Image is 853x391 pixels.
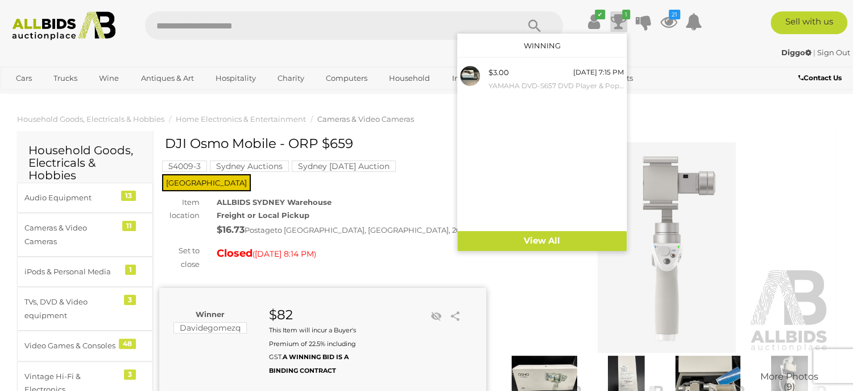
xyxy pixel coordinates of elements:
[122,221,136,231] div: 11
[445,69,495,88] a: Industrial
[595,10,605,19] i: ✔
[134,69,201,88] a: Antiques & Art
[573,66,624,79] div: [DATE] 7:15 PM
[457,63,627,94] a: $3.00 [DATE] 7:15 PM YAMAHA DVD-S657 DVD Player & Popcorn Hour A410 Media Player with Seagate 1.5...
[771,11,847,34] a: Sell with us
[252,249,316,258] span: ( )
[217,247,252,260] strong: Closed
[17,331,153,361] a: Video Games & Consoles 48
[255,249,314,259] span: [DATE] 8:14 PM
[269,353,349,374] b: A WINNING BID IS A BINDING CONTRACT
[317,114,414,124] a: Cameras & Video Cameras
[210,162,289,171] a: Sydney Auctions
[162,174,251,191] span: [GEOGRAPHIC_DATA]
[208,69,263,88] a: Hospitality
[24,221,118,248] div: Cameras & Video Cameras
[17,213,153,257] a: Cameras & Video Cameras 11
[9,88,104,106] a: [GEOGRAPHIC_DATA]
[121,191,136,201] div: 13
[457,231,627,251] a: View All
[24,295,118,322] div: TVs, DVD & Video equipment
[17,114,164,124] a: Household Goods, Electricals & Hobbies
[622,10,630,19] i: 1
[162,162,207,171] a: 54009-3
[292,160,396,172] mark: Sydney [DATE] Auction
[428,308,445,325] li: Unwatch this item
[24,265,118,278] div: iPods & Personal Media
[817,48,850,57] a: Sign Out
[292,162,396,171] a: Sydney [DATE] Auction
[24,191,118,204] div: Audio Equipment
[488,80,624,92] small: YAMAHA DVD-S657 DVD Player & Popcorn Hour A410 Media Player with Seagate 1.5TB Hard Drive
[210,160,289,172] mark: Sydney Auctions
[781,48,813,57] a: Diggo
[798,73,842,82] b: Contact Us
[173,322,247,334] mark: Davidegomezq
[269,307,293,323] strong: $82
[217,197,332,207] strong: ALLBIDS SYDNEY Warehouse
[382,69,437,88] a: Household
[24,339,118,352] div: Video Games & Consoles
[124,369,136,380] div: 3
[503,142,830,353] img: DJI Osmo Mobile - ORP $659
[17,257,153,287] a: iPods & Personal Media 1
[17,183,153,213] a: Audio Equipment 13
[217,222,486,238] div: Postage
[165,137,483,151] h1: DJI Osmo Mobile - ORP $659
[585,11,602,32] a: ✔
[176,114,306,124] a: Home Electronics & Entertainment
[275,225,469,234] span: to [GEOGRAPHIC_DATA], [GEOGRAPHIC_DATA], 2601
[151,244,208,271] div: Set to close
[460,66,480,86] img: 53942-15a.jpeg
[196,310,225,319] b: Winner
[506,11,563,40] button: Search
[162,160,207,172] mark: 54009-3
[488,66,509,79] div: $3.00
[524,41,561,50] a: Winning
[660,11,677,32] a: 21
[28,144,142,182] h2: Household Goods, Electricals & Hobbies
[17,287,153,331] a: TVs, DVD & Video equipment 3
[610,11,627,32] a: 1
[669,10,680,19] i: 21
[270,69,312,88] a: Charity
[92,69,126,88] a: Wine
[269,326,356,374] small: This Item will incur a Buyer's Premium of 22.5% including GST.
[813,48,815,57] span: |
[125,265,136,275] div: 1
[46,69,85,88] a: Trucks
[119,339,136,349] div: 48
[798,72,844,84] a: Contact Us
[151,196,208,223] div: Item location
[781,48,811,57] strong: Diggo
[217,211,309,220] strong: Freight or Local Pickup
[124,295,136,305] div: 3
[9,69,39,88] a: Cars
[318,69,375,88] a: Computers
[6,11,122,40] img: Allbids.com.au
[217,224,245,235] strong: $16.73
